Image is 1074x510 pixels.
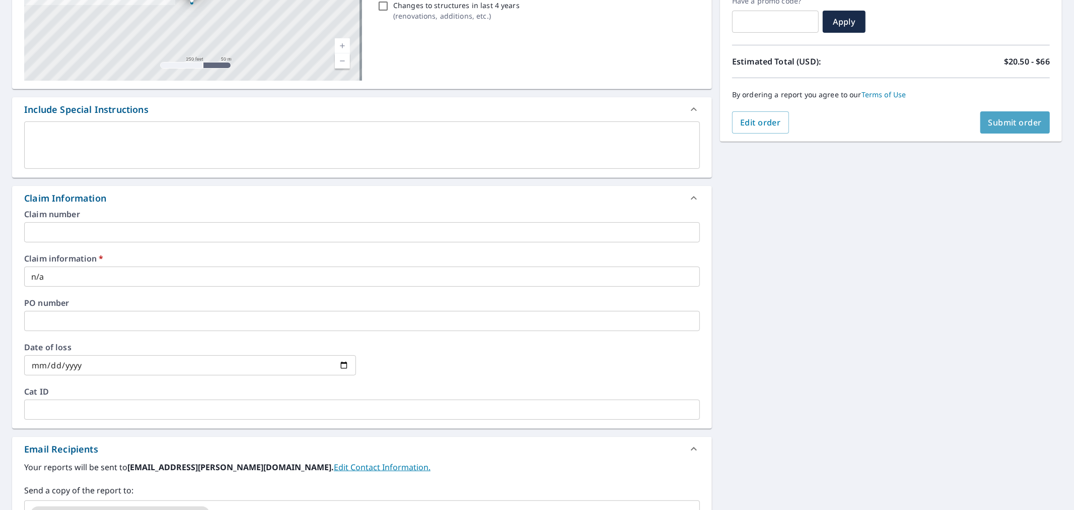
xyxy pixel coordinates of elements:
[24,343,356,351] label: Date of loss
[12,437,712,461] div: Email Recipients
[732,111,789,134] button: Edit order
[24,210,700,218] label: Claim number
[334,462,431,473] a: EditContactInfo
[980,111,1050,134] button: Submit order
[24,299,700,307] label: PO number
[1004,55,1050,68] p: $20.50 - $66
[740,117,781,128] span: Edit order
[823,11,866,33] button: Apply
[732,90,1050,99] p: By ordering a report you agree to our
[24,484,700,496] label: Send a copy of the report to:
[127,462,334,473] b: [EMAIL_ADDRESS][PERSON_NAME][DOMAIN_NAME].
[24,254,700,263] label: Claim information
[12,97,712,121] div: Include Special Instructions
[988,117,1042,128] span: Submit order
[732,55,891,68] p: Estimated Total (USD):
[393,11,520,21] p: ( renovations, additions, etc. )
[862,90,906,99] a: Terms of Use
[12,186,712,210] div: Claim Information
[335,53,350,69] a: Current Level 17, Zoom Out
[24,103,149,116] div: Include Special Instructions
[24,192,106,205] div: Claim Information
[24,442,98,456] div: Email Recipients
[831,16,857,27] span: Apply
[24,461,700,473] label: Your reports will be sent to
[24,388,700,396] label: Cat ID
[335,38,350,53] a: Current Level 17, Zoom In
